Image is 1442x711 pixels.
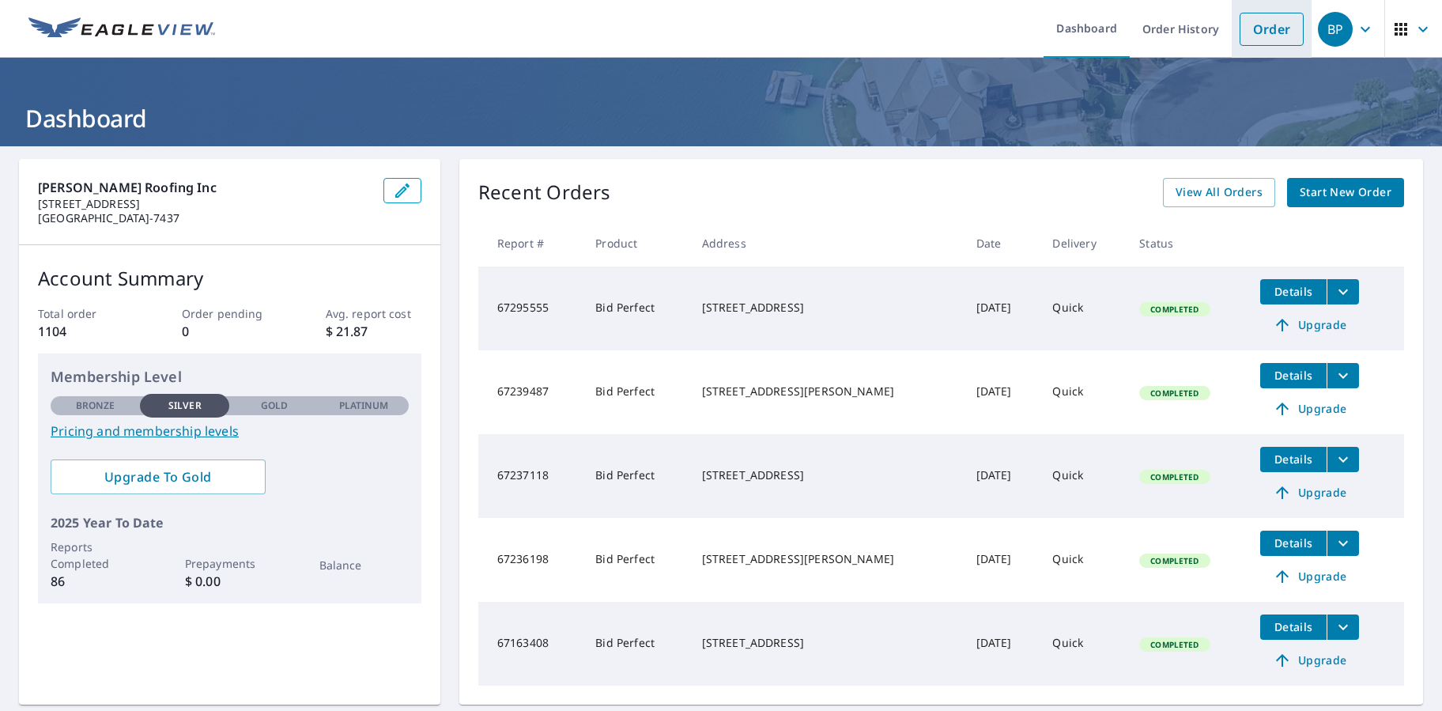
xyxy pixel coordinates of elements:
th: Delivery [1040,220,1127,267]
td: Quick [1040,434,1127,518]
span: Upgrade [1270,567,1350,586]
button: filesDropdownBtn-67295555 [1327,279,1359,304]
span: Upgrade [1270,483,1350,502]
p: 86 [51,572,140,591]
td: 67239487 [478,350,583,434]
span: Completed [1141,471,1208,482]
p: 0 [182,322,277,341]
p: [GEOGRAPHIC_DATA]-7437 [38,211,371,225]
td: Quick [1040,602,1127,686]
td: [DATE] [964,350,1040,434]
p: $ 0.00 [185,572,274,591]
a: Upgrade To Gold [51,460,266,494]
button: filesDropdownBtn-67237118 [1327,447,1359,472]
td: 67236198 [478,518,583,602]
a: Upgrade [1260,396,1359,422]
td: 67163408 [478,602,583,686]
div: [STREET_ADDRESS][PERSON_NAME] [702,384,951,399]
div: [STREET_ADDRESS] [702,300,951,316]
td: [DATE] [964,602,1040,686]
td: Bid Perfect [583,434,689,518]
h1: Dashboard [19,102,1423,134]
p: Gold [261,399,288,413]
img: EV Logo [28,17,215,41]
td: Bid Perfect [583,350,689,434]
p: Silver [168,399,202,413]
td: [DATE] [964,267,1040,350]
p: Membership Level [51,366,409,388]
div: [STREET_ADDRESS][PERSON_NAME] [702,551,951,567]
p: Reports Completed [51,539,140,572]
p: Account Summary [38,264,421,293]
button: detailsBtn-67236198 [1260,531,1327,556]
button: detailsBtn-67239487 [1260,363,1327,388]
td: [DATE] [964,518,1040,602]
span: Completed [1141,639,1208,650]
a: Upgrade [1260,564,1359,589]
p: 2025 Year To Date [51,513,409,532]
p: Bronze [76,399,115,413]
span: Completed [1141,555,1208,566]
span: Details [1270,368,1317,383]
button: detailsBtn-67237118 [1260,447,1327,472]
p: $ 21.87 [326,322,421,341]
a: View All Orders [1163,178,1275,207]
span: Completed [1141,388,1208,399]
th: Report # [478,220,583,267]
a: Upgrade [1260,312,1359,338]
button: detailsBtn-67295555 [1260,279,1327,304]
button: filesDropdownBtn-67163408 [1327,615,1359,640]
span: Completed [1141,304,1208,315]
button: filesDropdownBtn-67239487 [1327,363,1359,388]
p: Balance [319,557,409,573]
div: [STREET_ADDRESS] [702,635,951,651]
p: Platinum [339,399,389,413]
td: Quick [1040,267,1127,350]
button: detailsBtn-67163408 [1260,615,1327,640]
button: filesDropdownBtn-67236198 [1327,531,1359,556]
p: [STREET_ADDRESS] [38,197,371,211]
td: Bid Perfect [583,602,689,686]
a: Order [1240,13,1304,46]
p: [PERSON_NAME] Roofing Inc [38,178,371,197]
span: Start New Order [1300,183,1391,202]
td: Bid Perfect [583,267,689,350]
span: Details [1270,452,1317,467]
p: Avg. report cost [326,305,421,322]
td: [DATE] [964,434,1040,518]
span: Upgrade [1270,399,1350,418]
a: Pricing and membership levels [51,422,409,441]
span: Upgrade [1270,651,1350,670]
span: View All Orders [1176,183,1263,202]
td: 67237118 [478,434,583,518]
span: Upgrade To Gold [63,468,253,486]
p: 1104 [38,322,134,341]
span: Details [1270,535,1317,550]
div: [STREET_ADDRESS] [702,467,951,483]
td: 67295555 [478,267,583,350]
p: Order pending [182,305,277,322]
a: Upgrade [1260,480,1359,505]
p: Total order [38,305,134,322]
td: Quick [1040,350,1127,434]
th: Product [583,220,689,267]
div: BP [1318,12,1353,47]
span: Details [1270,284,1317,299]
th: Date [964,220,1040,267]
p: Recent Orders [478,178,611,207]
td: Quick [1040,518,1127,602]
span: Upgrade [1270,316,1350,335]
a: Start New Order [1287,178,1404,207]
td: Bid Perfect [583,518,689,602]
span: Details [1270,619,1317,634]
th: Address [689,220,964,267]
p: Prepayments [185,555,274,572]
a: Upgrade [1260,648,1359,673]
th: Status [1127,220,1248,267]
